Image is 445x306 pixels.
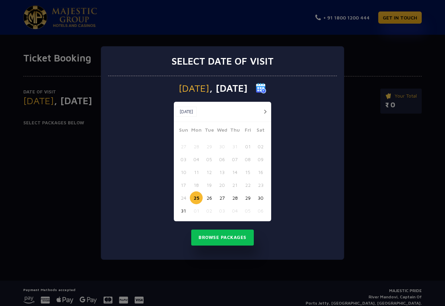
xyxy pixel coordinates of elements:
[177,191,190,204] button: 24
[177,140,190,153] button: 27
[254,191,267,204] button: 30
[216,140,228,153] button: 30
[228,140,241,153] button: 31
[241,204,254,217] button: 05
[171,55,274,67] h3: Select date of visit
[177,153,190,166] button: 03
[228,166,241,179] button: 14
[228,179,241,191] button: 21
[228,153,241,166] button: 07
[241,191,254,204] button: 29
[177,126,190,136] span: Sun
[203,204,216,217] button: 02
[190,126,203,136] span: Mon
[228,204,241,217] button: 04
[190,191,203,204] button: 25
[203,179,216,191] button: 19
[177,166,190,179] button: 10
[241,126,254,136] span: Fri
[190,166,203,179] button: 11
[254,153,267,166] button: 09
[176,107,197,117] button: [DATE]
[254,126,267,136] span: Sat
[216,204,228,217] button: 03
[209,83,248,93] span: , [DATE]
[254,166,267,179] button: 16
[177,204,190,217] button: 31
[203,140,216,153] button: 29
[254,179,267,191] button: 23
[203,153,216,166] button: 05
[254,140,267,153] button: 02
[216,126,228,136] span: Wed
[241,179,254,191] button: 22
[216,191,228,204] button: 27
[216,166,228,179] button: 13
[256,83,266,93] img: calender icon
[228,126,241,136] span: Thu
[177,179,190,191] button: 17
[190,140,203,153] button: 28
[216,179,228,191] button: 20
[203,126,216,136] span: Tue
[203,191,216,204] button: 26
[228,191,241,204] button: 28
[254,204,267,217] button: 06
[241,166,254,179] button: 15
[241,140,254,153] button: 01
[190,179,203,191] button: 18
[203,166,216,179] button: 12
[241,153,254,166] button: 08
[190,204,203,217] button: 01
[179,83,209,93] span: [DATE]
[190,153,203,166] button: 04
[216,153,228,166] button: 06
[191,230,254,246] button: Browse Packages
